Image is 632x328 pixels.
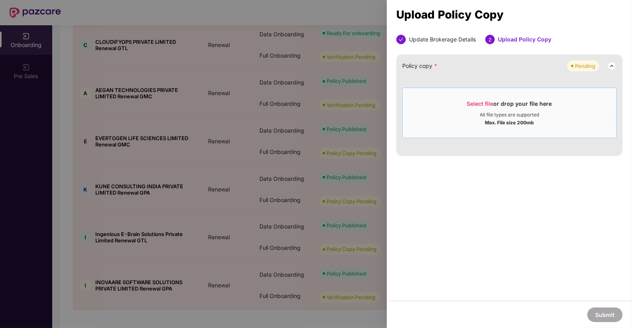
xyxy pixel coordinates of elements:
div: Max. File size 200mb [485,118,534,126]
div: All file types are supported [480,112,539,118]
div: Upload Policy Copy [498,35,551,44]
button: Submit [587,307,623,322]
span: check [399,37,403,42]
span: 2 [488,37,492,43]
div: or drop your file here [467,100,552,112]
div: Upload Policy Copy [396,10,623,19]
span: Select file [467,100,494,107]
span: Policy copy [402,62,437,70]
span: Select fileor drop your file hereAll file types are supportedMax. File size 200mb [403,94,616,132]
div: Pending [575,62,595,70]
img: svg+xml;base64,PHN2ZyB3aWR0aD0iMjQiIGhlaWdodD0iMjQiIHZpZXdCb3g9IjAgMCAyNCAyNCIgZmlsbD0ibm9uZSIgeG... [607,61,617,71]
div: Update Brokerage Details [409,35,476,44]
